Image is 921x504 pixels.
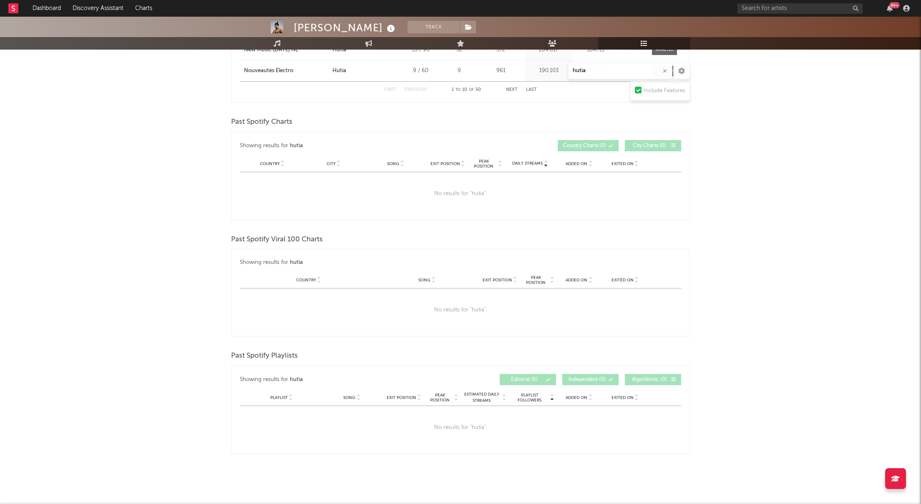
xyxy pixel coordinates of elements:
div: No results for " hutia ". [240,406,681,449]
div: 9 / 60 [402,67,439,75]
span: Algorithmic ( 0 ) [630,377,669,382]
button: Independent(0) [562,374,619,385]
span: Past Spotify Playlists [231,351,298,361]
div: Include Features [644,86,685,96]
span: Exited On [611,161,634,166]
div: 32 [443,46,475,54]
input: Search for artists [737,3,863,14]
div: [PERSON_NAME] [294,21,397,35]
a: New Music [DATE] NL [244,46,328,54]
span: Peak Position [471,159,497,169]
span: Added On [566,395,587,400]
div: hutia [290,375,303,385]
div: 372 [479,46,523,54]
span: Editorial ( 0 ) [505,377,544,382]
span: Estimated Daily Streams [462,391,501,404]
span: City Charts ( 0 ) [630,143,669,148]
span: to [455,88,460,92]
div: Hutia [332,46,346,54]
span: Playlist [270,395,288,400]
div: hutia [290,141,303,151]
span: Daily Streams [512,160,543,167]
span: Added On [566,278,587,283]
button: Algorithmic(0) [625,374,681,385]
div: 99 + [889,2,900,8]
div: No results for " hutia ". [240,288,681,332]
span: Country Charts ( 0 ) [563,143,606,148]
span: Independent ( 0 ) [568,377,606,382]
span: Past Spotify Viral 100 Charts [231,235,323,245]
span: Exit Position [483,278,512,283]
div: Showing results for [240,258,460,268]
button: Next [506,88,518,92]
span: Exit Position [430,161,460,166]
div: Showing results for [240,140,460,151]
span: Exited On [611,395,634,400]
span: City [327,161,336,166]
span: of [469,88,474,92]
span: Song [343,395,355,400]
span: Song [387,161,399,166]
div: Showing results for [240,374,460,385]
div: 9 [443,67,475,75]
button: Track [408,21,460,33]
span: Peak Position [427,393,453,403]
button: City Charts(0) [625,140,681,151]
a: Nouveautés Electro [244,67,328,75]
span: Added On [566,161,587,166]
button: Country Charts(0) [558,140,619,151]
span: Peak Position [523,275,549,285]
div: New Music [DATE] NL [244,46,298,54]
div: Nouveautés Electro [244,67,293,75]
div: [DATE] [575,46,617,54]
span: Exited On [611,278,634,283]
button: Previous [405,88,427,92]
span: Country [296,278,316,283]
div: Hutia [332,67,346,75]
button: Last [526,88,537,92]
div: 35 / 96 [402,46,439,54]
div: No results for " hutia ". [240,172,681,216]
div: 1 10 50 [443,85,489,95]
div: 190.103 [527,67,571,75]
button: 99+ [887,5,893,12]
div: 961 [479,67,523,75]
input: Search Playlists/Charts [568,63,672,79]
span: Country [260,161,280,166]
span: Song [418,278,430,283]
div: 284.817 [527,46,571,54]
button: Editorial(0) [500,374,556,385]
span: Playlist Followers [510,393,549,403]
div: hutia [290,258,303,268]
button: First [384,88,396,92]
span: Past Spotify Charts [231,117,292,127]
span: Exit Position [387,395,416,400]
